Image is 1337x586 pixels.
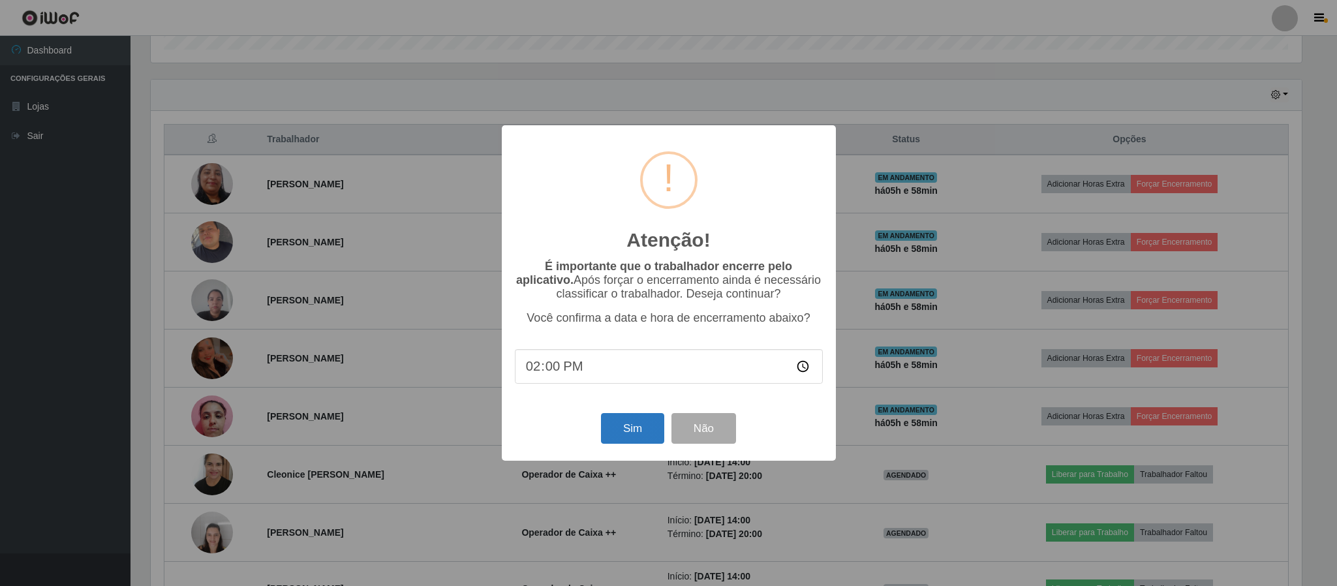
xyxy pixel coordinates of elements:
p: Após forçar o encerramento ainda é necessário classificar o trabalhador. Deseja continuar? [515,260,823,301]
p: Você confirma a data e hora de encerramento abaixo? [515,311,823,325]
b: É importante que o trabalhador encerre pelo aplicativo. [516,260,792,286]
h2: Atenção! [626,228,710,252]
button: Não [671,413,736,444]
button: Sim [601,413,664,444]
